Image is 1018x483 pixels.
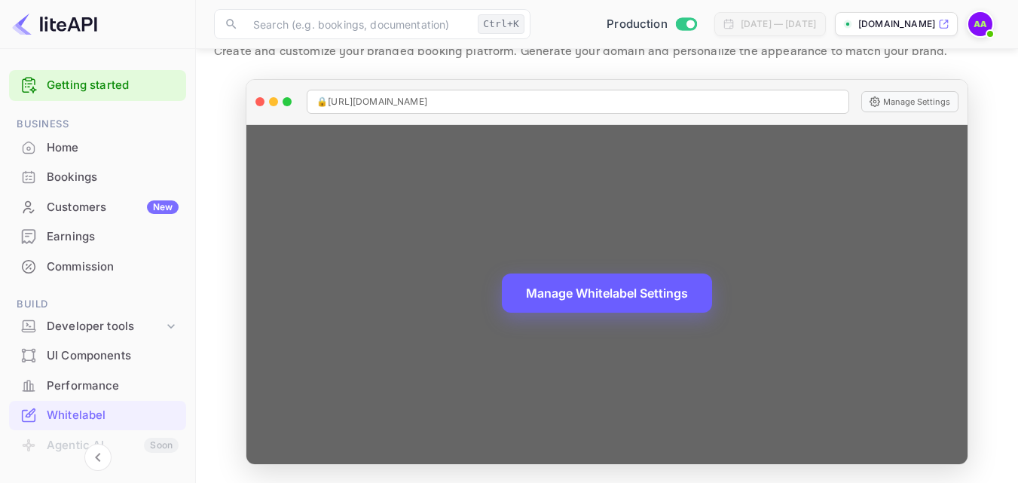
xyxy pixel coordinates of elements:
a: Performance [9,371,186,399]
a: Getting started [47,77,179,94]
div: Performance [9,371,186,401]
div: Earnings [47,228,179,246]
span: Business [9,116,186,133]
img: LiteAPI logo [12,12,97,36]
div: Developer tools [9,313,186,340]
div: Switch to Sandbox mode [601,16,702,33]
div: Home [9,133,186,163]
span: Build [9,296,186,313]
div: Commission [47,258,179,276]
div: Ctrl+K [478,14,524,34]
a: Commission [9,252,186,280]
div: Commission [9,252,186,282]
p: [DOMAIN_NAME] [858,17,935,31]
button: Manage Whitelabel Settings [502,274,712,313]
div: Whitelabel [9,401,186,430]
button: Collapse navigation [84,444,112,471]
img: Alex Ali [968,12,992,36]
a: Earnings [9,222,186,250]
span: 🔒 [URL][DOMAIN_NAME] [316,95,427,109]
div: Customers [47,199,179,216]
a: CustomersNew [9,193,186,221]
input: Search (e.g. bookings, documentation) [244,9,472,39]
a: UI Components [9,341,186,369]
div: Developer tools [47,318,164,335]
div: Bookings [9,163,186,192]
button: Manage Settings [861,91,958,112]
span: Production [607,16,668,33]
div: Earnings [9,222,186,252]
div: New [147,200,179,214]
div: [DATE] — [DATE] [741,17,816,31]
div: Home [47,139,179,157]
a: Bookings [9,163,186,191]
a: Home [9,133,186,161]
div: Bookings [47,169,179,186]
div: CustomersNew [9,193,186,222]
div: Performance [47,378,179,395]
div: Whitelabel [47,407,179,424]
div: UI Components [47,347,179,365]
div: UI Components [9,341,186,371]
div: Getting started [9,70,186,101]
p: Create and customize your branded booking platform. Generate your domain and personalize the appe... [214,43,1000,61]
a: Whitelabel [9,401,186,429]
